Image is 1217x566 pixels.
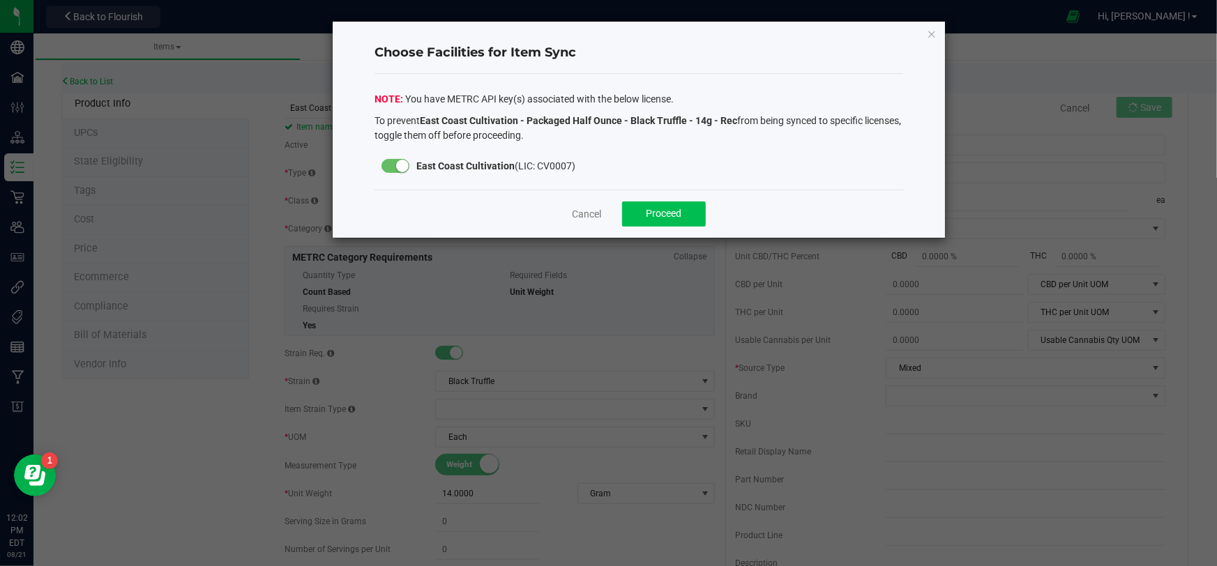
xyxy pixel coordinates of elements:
button: Close modal [927,25,937,42]
span: (LIC: CV0007) [416,160,575,171]
iframe: Resource center [14,454,56,496]
a: Cancel [572,207,601,221]
div: You have METRC API key(s) associated with the below license. [375,92,903,146]
button: Proceed [622,201,706,227]
strong: East Coast Cultivation - Packaged Half Ounce - Black Truffle - 14g - Rec [420,115,737,126]
p: To prevent from being synced to specific licenses, toggle them off before proceeding. [375,114,903,143]
h4: Choose Facilities for Item Sync [375,44,903,62]
iframe: Resource center unread badge [41,452,58,469]
span: Proceed [647,208,682,219]
strong: East Coast Cultivation [416,160,515,171]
